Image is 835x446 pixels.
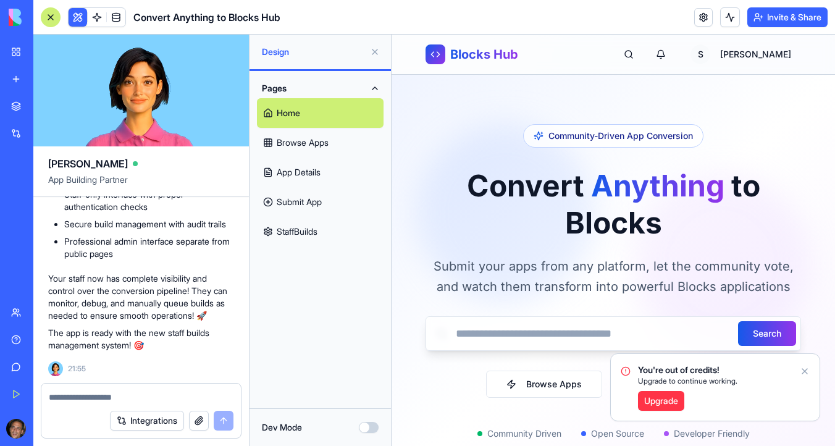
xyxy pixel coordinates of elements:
[262,421,302,434] label: Dev Mode
[59,11,127,28] span: Blocks Hub
[94,336,211,363] button: Browse Apps
[199,133,333,169] span: Anything
[299,10,319,30] span: S
[64,218,234,230] li: Secure build management with audit trails
[48,327,234,351] p: The app is ready with the new staff builds management system! 🎯
[747,7,828,27] button: Invite & Share
[133,10,280,25] span: Convert Anything to Blocks Hub
[19,391,29,401] button: Emoji picker
[34,10,127,30] a: Blocks Hub
[257,128,384,158] a: Browse Apps
[289,7,409,32] button: S[PERSON_NAME]
[64,188,234,213] li: Staff-only interface with proper authentication checks
[64,235,234,260] li: Professional admin interface separate from public pages
[638,391,684,411] a: Upgrade
[34,133,409,207] h1: Convert to Blocks
[257,158,384,187] a: App Details
[48,361,63,376] img: Ella_00000_wcx2te.png
[9,9,85,26] img: logo
[157,95,301,107] span: Community-Driven App Conversion
[257,187,384,217] a: Submit App
[638,376,737,386] span: Upgrade to continue working.
[199,393,253,405] span: Open Source
[52,7,72,27] img: Profile image for Michal
[217,5,239,27] div: Close
[39,391,49,401] button: Gif picker
[6,419,26,439] img: ACg8ocKwlY-G7EnJG7p3bnYwdp_RyFFHyn9MlwQjYsG_56ZlydI1TXjL_Q=s96-c
[282,393,358,405] span: Developer Friendly
[193,5,217,28] button: Home
[34,222,409,262] p: Submit your apps from any platform, let the community vote, and watch them transform into powerfu...
[212,386,232,406] button: Send a message…
[104,15,177,28] p: Under 20 minutes
[48,156,128,171] span: [PERSON_NAME]
[8,5,31,28] button: go back
[68,364,86,374] span: 21:55
[110,411,184,431] button: Integrations
[10,365,237,386] textarea: Message…
[346,287,405,311] button: Search
[257,98,384,128] a: Home
[638,364,737,376] span: You're out of credits!
[48,272,234,322] p: Your staff now has complete visibility and control over the conversion pipeline! They can monitor...
[220,336,350,363] button: Submit Your App
[70,7,90,27] img: Profile image for Tal
[35,7,55,27] img: Profile image for Shelly
[96,393,170,405] span: Community Driven
[329,14,400,26] span: [PERSON_NAME]
[257,78,384,98] button: Pages
[262,46,365,58] span: Design
[78,391,88,401] button: Start recording
[48,174,234,196] span: App Building Partner
[94,6,126,15] h1: Blocks
[59,391,69,401] button: Upload attachment
[257,217,384,246] a: StaffBuilds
